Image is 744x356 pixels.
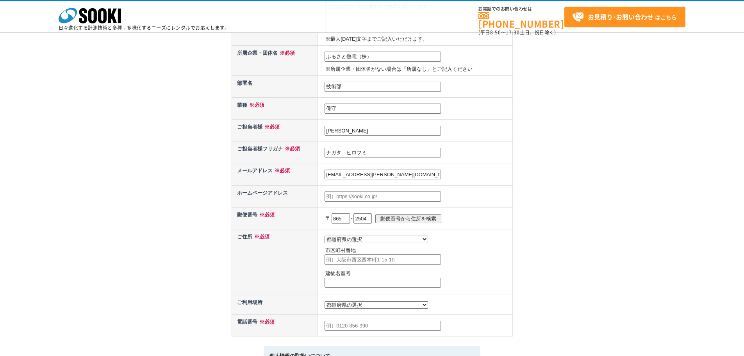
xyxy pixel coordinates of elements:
th: 所属企業・団体名 [232,45,318,75]
input: 例）ソーキ タロウ [325,148,441,158]
p: 建物名室号 [325,270,510,278]
span: 17:30 [506,29,520,36]
input: 例）創紀 太郎 [325,126,441,136]
input: 例）example@sooki.co.jp [325,170,441,180]
p: ※所属企業・団体名がない場合は「所属なし」とご記入ください [325,65,510,73]
span: ※必須 [262,124,280,130]
th: 郵便番号 [232,207,318,229]
input: 郵便番号から住所を検索 [375,214,441,223]
p: 〒 - [325,210,510,227]
a: お見積り･お問い合わせはこちら [564,7,685,27]
p: ※最大[DATE]文字までご記入いただけます。 [325,35,510,43]
input: 例）カスタマーサポート部 [325,82,441,92]
span: (平日 ～ 土日、祝日除く) [478,29,556,36]
p: 市区町村番地 [325,247,510,255]
th: 部署名 [232,75,318,97]
th: メールアドレス [232,163,318,185]
span: ※必須 [273,168,290,174]
input: 例）大阪市西区西本町1-15-10 [325,254,441,265]
th: ご利用場所 [232,295,318,315]
span: ※必須 [278,50,295,56]
input: 業種不明の場合、事業内容を記載ください [325,104,441,114]
span: お電話でのお問い合わせは [478,7,564,11]
span: ※必須 [283,146,300,152]
span: ※必須 [257,319,275,325]
input: 0005 [353,213,372,224]
span: はこちら [572,11,677,23]
th: ご住所 [232,229,318,295]
input: 例）株式会社ソーキ [325,52,441,62]
a: [PHONE_NUMBER] [478,12,564,28]
select: /* 20250204 MOD ↑ */ /* 20241122 MOD ↑ */ [325,301,428,309]
span: 8:50 [490,29,501,36]
span: ※必須 [257,212,275,218]
input: 例）0120-856-990 [325,321,441,331]
th: ホームページアドレス [232,185,318,207]
th: ご担当者様 [232,120,318,141]
th: 業種 [232,97,318,119]
th: ご担当者様フリガナ [232,141,318,163]
th: 電話番号 [232,314,318,336]
input: 550 [332,213,350,224]
span: ※必須 [247,102,264,108]
input: 例）https://sooki.co.jp/ [325,191,441,202]
strong: お見積り･お問い合わせ [588,12,653,21]
p: 日々進化する計測技術と多種・多様化するニーズにレンタルでお応えします。 [59,25,230,30]
span: ※必須 [252,234,269,240]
